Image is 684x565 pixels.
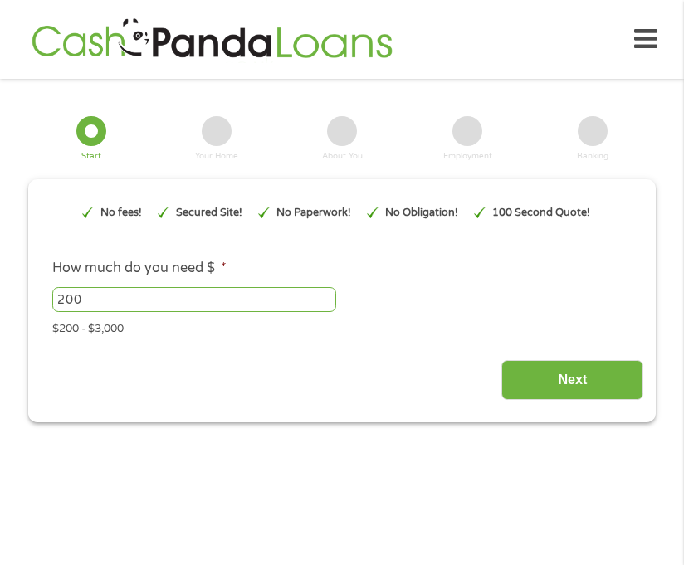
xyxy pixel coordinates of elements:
[52,260,227,277] label: How much do you need $
[443,153,492,161] div: Employment
[81,153,101,161] div: Start
[577,153,608,161] div: Banking
[176,205,242,221] p: Secured Site!
[322,153,363,161] div: About You
[27,16,397,63] img: GetLoanNow Logo
[385,205,458,221] p: No Obligation!
[501,360,643,401] input: Next
[52,315,632,338] div: $200 - $3,000
[276,205,351,221] p: No Paperwork!
[100,205,142,221] p: No fees!
[195,153,238,161] div: Your Home
[492,205,590,221] p: 100 Second Quote!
